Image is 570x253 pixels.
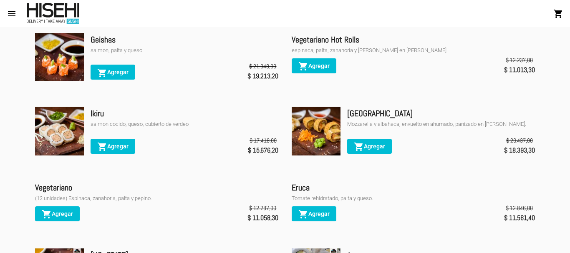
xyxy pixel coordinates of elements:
span: $ 19.213,20 [247,70,278,82]
span: $ 15.676,20 [248,145,278,156]
mat-icon: shopping_cart [354,142,364,152]
button: Agregar [292,206,336,221]
div: salmon, palta y queso [91,46,278,55]
div: (12 unidades) Espinaca, zanahoria, palta y pepino. [35,194,278,203]
mat-icon: shopping_cart [298,61,308,71]
div: [GEOGRAPHIC_DATA] [347,107,535,120]
div: salmon cocido, queso, cubierto de verdeo [91,120,278,128]
span: Agregar [354,143,385,150]
span: $ 17.418,00 [250,136,277,145]
button: Agregar [35,206,80,221]
img: 3f25312f-a101-4dbd-88bd-b2ec673e7fa1.jpg [292,107,340,155]
span: $ 12.237,00 [506,56,533,64]
span: Agregar [97,69,129,75]
button: Agregar [91,139,135,154]
span: $ 20.437,00 [506,136,533,145]
span: Agregar [298,63,330,69]
mat-icon: shopping_cart [97,142,107,152]
div: Tomate rehidratado, palta y queso. [292,194,535,203]
span: $ 11.561,40 [504,212,535,224]
mat-icon: menu [7,9,17,19]
button: Agregar [292,58,336,73]
span: Agregar [42,210,73,217]
div: Mozzarella y albahaca, envuelto en ahumado, panizado en [PERSON_NAME]. [347,120,535,128]
span: $ 18.393,30 [504,145,535,156]
button: Agregar [91,65,135,80]
div: Geishas [91,33,278,46]
div: Vegetariano Hot Rolls [292,33,535,46]
span: $ 11.058,30 [247,212,278,224]
div: Eruca [292,181,535,194]
span: Agregar [97,143,129,150]
span: $ 21.348,00 [249,62,276,70]
span: Agregar [298,210,330,217]
div: Vegetariano [35,181,278,194]
span: $ 12.287,00 [249,204,276,212]
img: f80b3e12-3deb-4afd-881f-b2cd6e80d5bd.jpg [35,107,84,155]
span: $ 11.013,30 [504,64,535,76]
span: $ 12.846,00 [506,204,533,212]
mat-icon: shopping_cart [97,68,107,78]
div: espinaca, palta, zanahoria y [PERSON_NAME] en [PERSON_NAME] [292,46,535,55]
mat-icon: shopping_cart [298,209,308,219]
mat-icon: shopping_cart [42,209,52,219]
div: Ikiru [91,107,278,120]
button: Agregar [347,139,392,154]
mat-icon: shopping_cart [553,9,563,19]
img: b5433355-0e13-481d-99bb-547d1ad4e6d5.jpg [35,33,84,82]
